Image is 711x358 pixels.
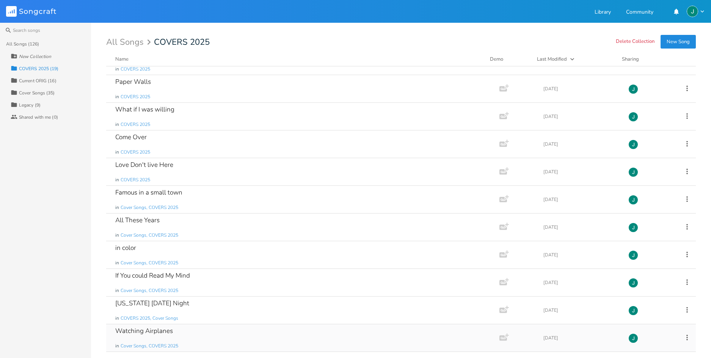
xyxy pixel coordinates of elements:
[121,121,150,128] span: COVERS 2025
[19,115,58,119] div: Shared with me (0)
[121,149,150,155] span: COVERS 2025
[543,308,619,312] div: [DATE]
[543,86,619,91] div: [DATE]
[687,6,698,17] img: Jim Rudolf
[115,260,119,266] span: in
[628,195,638,205] img: Jim Rudolf
[622,55,667,63] div: Sharing
[115,217,160,223] div: All These Years
[19,79,57,83] div: Current ORIG (16)
[115,287,119,294] span: in
[628,112,638,122] img: Jim Rudolf
[115,343,119,349] span: in
[115,162,173,168] div: Love Don't live Here
[628,84,638,94] img: Jim Rudolf
[628,278,638,288] img: Jim Rudolf
[115,328,173,334] div: Watching Airplanes
[121,94,150,100] span: COVERS 2025
[19,54,51,59] div: New Collection
[19,103,41,107] div: Legacy (9)
[595,9,611,16] a: Library
[543,253,619,257] div: [DATE]
[537,55,613,63] button: Last Modified
[628,140,638,149] img: Jim Rudolf
[115,177,119,183] span: in
[628,306,638,316] img: Jim Rudolf
[106,39,153,46] div: All Songs
[115,106,174,113] div: What if I was willing
[19,66,59,71] div: COVERS 2025 (19)
[121,66,150,72] span: COVERS 2025
[121,343,178,349] span: Cover Songs, COVERS 2025
[115,66,119,72] span: in
[626,9,653,16] a: Community
[537,56,567,63] div: Last Modified
[628,223,638,232] img: Jim Rudolf
[115,134,147,140] div: Come Over
[121,315,178,322] span: COVERS 2025, Cover Songs
[115,189,182,196] div: Famous in a small town
[628,333,638,343] img: Jim Rudolf
[543,225,619,229] div: [DATE]
[115,79,151,85] div: Paper Walls
[628,167,638,177] img: Jim Rudolf
[543,280,619,285] div: [DATE]
[121,287,178,294] span: Cover Songs, COVERS 2025
[115,121,119,128] span: in
[543,142,619,146] div: [DATE]
[661,35,696,49] button: New Song
[543,336,619,340] div: [DATE]
[115,56,129,63] div: Name
[115,204,119,211] span: in
[115,232,119,239] span: in
[616,39,654,45] button: Delete Collection
[115,149,119,155] span: in
[121,260,178,266] span: Cover Songs, COVERS 2025
[543,170,619,174] div: [DATE]
[121,204,178,211] span: Cover Songs, COVERS 2025
[115,245,136,251] div: in color
[154,38,210,46] span: COVERS 2025
[6,42,39,46] div: All Songs (126)
[628,250,638,260] img: Jim Rudolf
[19,91,55,95] div: Cover Songs (35)
[121,177,150,183] span: COVERS 2025
[543,114,619,119] div: [DATE]
[115,315,119,322] span: in
[490,55,528,63] div: Demo
[115,55,481,63] button: Name
[115,300,189,306] div: [US_STATE] [DATE] Night
[115,94,119,100] span: in
[121,232,178,239] span: Cover Songs, COVERS 2025
[115,272,190,279] div: If You could Read My Mind
[543,197,619,202] div: [DATE]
